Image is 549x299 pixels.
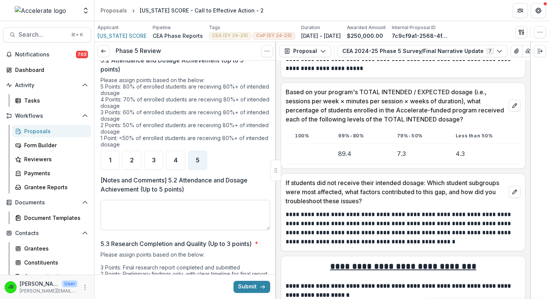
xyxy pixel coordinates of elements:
[24,259,85,266] div: Constituents
[392,24,436,31] p: Internal Proposal ID
[392,32,448,40] p: 7c9cf9a1-2568-4f46-9f02-bd6bb4f76352
[15,113,79,119] span: Workflows
[101,6,127,14] div: Proposals
[12,256,91,269] a: Constituents
[301,32,341,40] p: [DATE] - [DATE]
[24,214,85,222] div: Document Templates
[15,199,79,206] span: Documents
[329,144,388,164] td: 89.4
[447,128,521,144] th: Less than 50%
[80,3,91,18] button: Open entity switcher
[12,94,91,107] a: Tasks
[62,280,77,287] p: User
[388,128,447,144] th: 79%-50%
[447,144,521,164] td: 4.3
[153,24,171,31] p: Pipeline
[101,56,259,74] p: 5.2 Attendance and Dosage Achievement (Up to 5 points)
[97,24,119,31] p: Applicant
[12,153,91,165] a: Reviewers
[116,47,161,55] h3: Phase 5 Review
[3,227,91,239] button: Open Contacts
[15,230,79,237] span: Contacts
[12,139,91,151] a: Form Builder
[130,157,134,163] span: 2
[3,64,91,76] a: Dashboard
[15,51,76,58] span: Notifications
[301,24,320,31] p: Duration
[97,5,267,16] nav: breadcrumb
[24,183,85,191] div: Grantee Reports
[152,157,156,163] span: 3
[101,176,266,194] p: [Notes and Comments] 5.2 Attendance and Dosage Achievement (Up to 5 points)
[261,45,273,57] button: Options
[12,167,91,179] a: Payments
[509,100,521,112] button: edit
[12,242,91,255] a: Grantees
[3,48,91,61] button: Notifications703
[97,32,147,40] a: [US_STATE] SCORE
[286,128,329,144] th: 100%
[337,45,507,57] button: CEA 2024-25 Phase 5 Survey/Final Narrative Update7
[513,3,528,18] button: Partners
[329,128,388,144] th: 99%-80%
[80,283,90,292] button: More
[279,45,331,57] button: Proposal
[256,33,292,38] span: CoP (SY 24-25)
[101,239,252,248] p: 5.3 Research Completion and Quality (Up to 3 points)
[153,32,203,40] p: CEA Phase Reports
[209,24,220,31] p: Tags
[24,141,85,149] div: Form Builder
[140,6,264,14] div: [US_STATE] SCORE - Call to Effective Action - 2
[97,5,130,16] a: Proposals
[347,32,383,40] p: $250,000.00
[24,155,85,163] div: Reviewers
[3,79,91,91] button: Open Activity
[76,51,88,58] span: 703
[212,33,248,38] span: CEA (SY 24-25)
[8,285,14,290] div: Jennifer Bronson
[101,77,270,151] div: Please assign points based on the below: 5 Points: 80% of enrolled students are receiving 80%+ of...
[286,178,506,206] p: If students did not receive their intended dosage: Which student subgroups were most affected, wh...
[24,127,85,135] div: Proposals
[19,31,66,38] span: Search...
[234,281,270,293] button: Submit
[347,24,386,31] p: Awarded Amount
[388,144,447,164] td: 7.3
[3,110,91,122] button: Open Workflows
[24,244,85,252] div: Grantees
[109,157,111,163] span: 1
[15,82,79,89] span: Activity
[196,157,199,163] span: 5
[12,181,91,193] a: Grantee Reports
[24,273,85,280] div: Communications
[24,169,85,177] div: Payments
[24,97,85,104] div: Tasks
[15,6,66,15] img: Accelerate logo
[3,196,91,209] button: Open Documents
[531,3,546,18] button: Get Help
[101,251,270,293] div: Please assign points based on the below: 3 Points: Final research report completed and submitted ...
[12,212,91,224] a: Document Templates
[20,288,77,294] p: [PERSON_NAME][EMAIL_ADDRESS][PERSON_NAME][DOMAIN_NAME]
[3,27,91,42] button: Search...
[286,87,506,124] p: Based on your program's TOTAL INTENDED / EXPECTED dosage (i.e., sessions per week × minutes per s...
[510,45,523,57] button: View Attached Files
[534,45,546,57] button: Expand right
[20,280,59,288] p: [PERSON_NAME]
[15,66,85,74] div: Dashboard
[509,186,521,198] button: edit
[12,270,91,283] a: Communications
[12,125,91,137] a: Proposals
[70,31,85,39] div: ⌘ + K
[174,157,178,163] span: 4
